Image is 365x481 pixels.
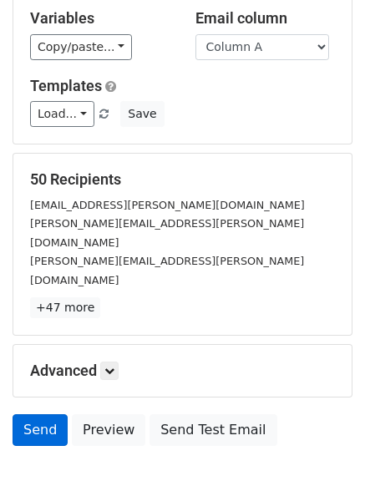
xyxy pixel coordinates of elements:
h5: Variables [30,9,170,28]
a: Load... [30,101,94,127]
a: Send Test Email [150,414,276,446]
h5: Advanced [30,362,335,380]
h5: 50 Recipients [30,170,335,189]
small: [PERSON_NAME][EMAIL_ADDRESS][PERSON_NAME][DOMAIN_NAME] [30,217,304,249]
a: Send [13,414,68,446]
h5: Email column [195,9,336,28]
a: Preview [72,414,145,446]
button: Save [120,101,164,127]
small: [PERSON_NAME][EMAIL_ADDRESS][PERSON_NAME][DOMAIN_NAME] [30,255,304,286]
iframe: Chat Widget [281,401,365,481]
a: Copy/paste... [30,34,132,60]
a: Templates [30,77,102,94]
a: +47 more [30,297,100,318]
small: [EMAIL_ADDRESS][PERSON_NAME][DOMAIN_NAME] [30,199,305,211]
